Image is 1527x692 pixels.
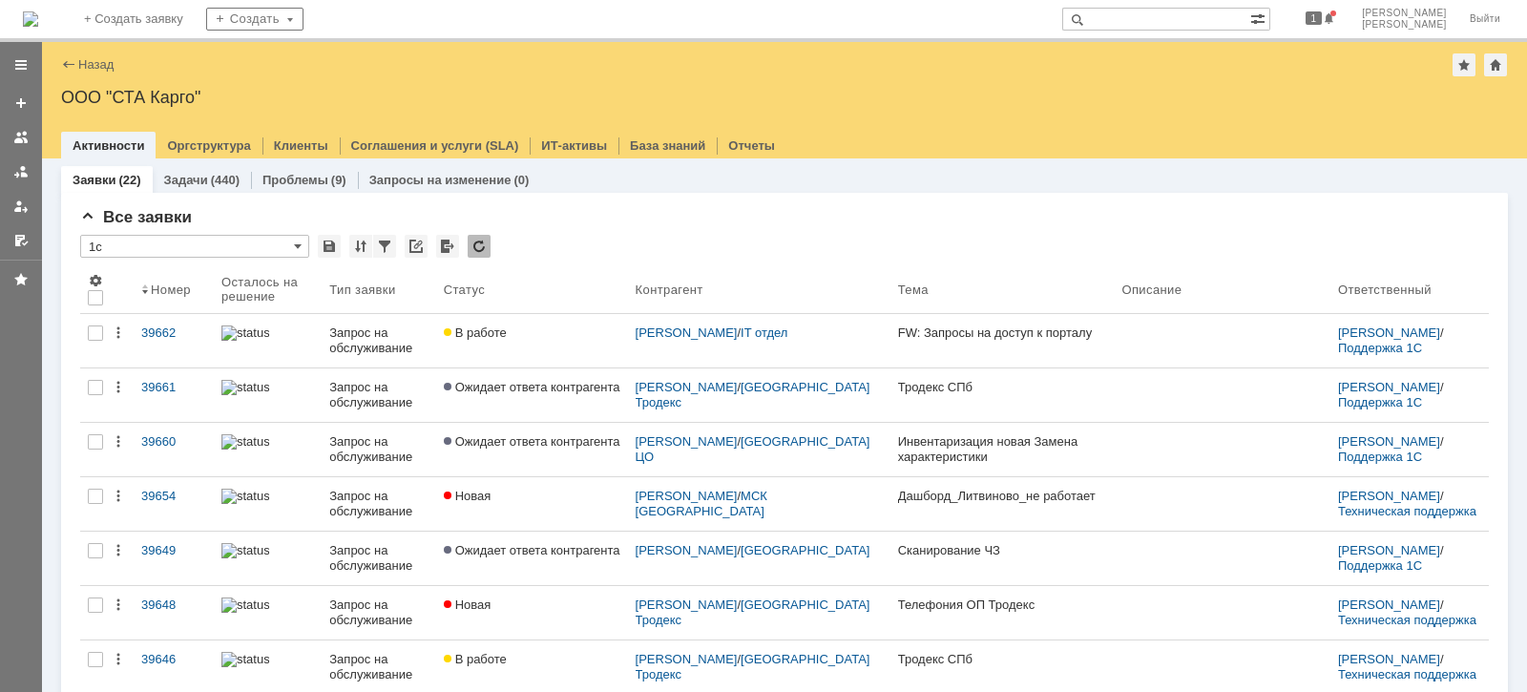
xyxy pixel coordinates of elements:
a: Запрос на обслуживание [322,314,435,367]
a: [PERSON_NAME] [1338,489,1440,503]
a: База знаний [630,138,705,153]
div: Действия [111,652,126,667]
img: statusbar-60 (1).png [221,652,269,667]
div: Сохранить вид [318,235,341,258]
img: statusbar-100 (1).png [221,543,269,558]
div: 39649 [141,543,206,558]
span: [PERSON_NAME] [1362,19,1447,31]
span: Новая [444,598,492,612]
div: Запрос на обслуживание [329,489,428,519]
img: logo [23,11,38,27]
a: Запрос на обслуживание [322,423,435,476]
a: Соглашения и услуги (SLA) [351,138,519,153]
a: [PERSON_NAME] [636,543,738,557]
th: Статус [436,265,628,314]
span: Все заявки [80,208,192,226]
a: Поддержка 1С [1338,341,1422,355]
a: Создать заявку [6,88,36,118]
a: МСК [GEOGRAPHIC_DATA] [636,489,771,518]
a: IT отдел [741,325,787,340]
div: ООО "СТА Карго" [61,88,1508,107]
span: [PERSON_NAME] [1362,8,1447,19]
a: [PERSON_NAME] [636,434,738,449]
img: statusbar-100 (1).png [221,380,269,395]
div: Запрос на обслуживание [329,543,428,574]
div: 39648 [141,598,206,613]
div: Тип заявки [329,283,395,297]
div: 39662 [141,325,206,341]
div: Действия [111,380,126,395]
a: [PERSON_NAME] [636,489,738,503]
div: / [636,543,883,558]
div: Создать [206,8,303,31]
div: Осталось на решение [221,275,299,304]
a: Отчеты [728,138,775,153]
a: [PERSON_NAME] [636,380,738,394]
div: Статус [444,283,485,297]
div: / [1338,543,1481,574]
a: Сканирование ЧЗ [890,532,1115,585]
div: / [636,325,883,341]
a: Телефония ОП Тродекс [890,586,1115,640]
a: 39648 [134,586,214,640]
div: / [636,652,883,682]
div: / [636,489,883,519]
a: Проблемы [262,173,328,187]
a: Новая [436,477,628,531]
div: / [1338,325,1481,356]
div: Контрагент [636,283,703,297]
a: [GEOGRAPHIC_DATA] Тродекс [636,652,874,682]
div: Действия [111,598,126,613]
a: [PERSON_NAME] [1338,325,1440,340]
a: statusbar-100 (1).png [214,532,322,585]
div: Телефония ОП Тродекс [898,598,1107,613]
th: Тема [890,265,1115,314]
a: Перейти на домашнюю страницу [23,11,38,27]
div: Запрос на обслуживание [329,380,428,410]
a: FW: Запросы на доступ к порталу [890,314,1115,367]
a: [PERSON_NAME] [1338,652,1440,666]
div: / [1338,434,1481,465]
a: Новая [436,586,628,640]
a: [PERSON_NAME] [1338,543,1440,557]
div: Запрос на обслуживание [329,325,428,356]
a: Заявки в моей ответственности [6,157,36,187]
a: [PERSON_NAME] [636,652,738,666]
div: 39660 [141,434,206,450]
img: statusbar-100 (1).png [221,325,269,341]
a: Ожидает ответа контрагента [436,368,628,422]
div: Экспорт списка [436,235,459,258]
div: / [1338,380,1481,410]
div: / [1338,489,1481,519]
a: [GEOGRAPHIC_DATA] Тродекс [636,380,874,409]
span: Ожидает ответа контрагента [444,380,620,394]
a: Инвентаризация новая Замена характеристики [890,423,1115,476]
a: Запрос на обслуживание [322,368,435,422]
a: Задачи [164,173,208,187]
div: Добавить в избранное [1453,53,1475,76]
a: Запросы на изменение [369,173,512,187]
div: (440) [211,173,240,187]
th: Ответственный [1330,265,1489,314]
span: Новая [444,489,492,503]
a: Мои согласования [6,225,36,256]
a: Мои заявки [6,191,36,221]
a: Заявки [73,173,115,187]
span: В работе [444,325,507,340]
div: / [1338,652,1481,682]
th: Тип заявки [322,265,435,314]
div: Действия [111,489,126,504]
div: Действия [111,325,126,341]
span: 1 [1306,11,1323,25]
a: 39649 [134,532,214,585]
div: / [636,380,883,410]
div: / [636,434,883,465]
div: Сделать домашней страницей [1484,53,1507,76]
div: Запрос на обслуживание [329,598,428,628]
div: Сортировка... [349,235,372,258]
span: Ожидает ответа контрагента [444,543,620,557]
div: Описание [1121,283,1182,297]
div: Ответственный [1338,283,1432,297]
a: Активности [73,138,144,153]
img: statusbar-100 (1).png [221,489,269,504]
